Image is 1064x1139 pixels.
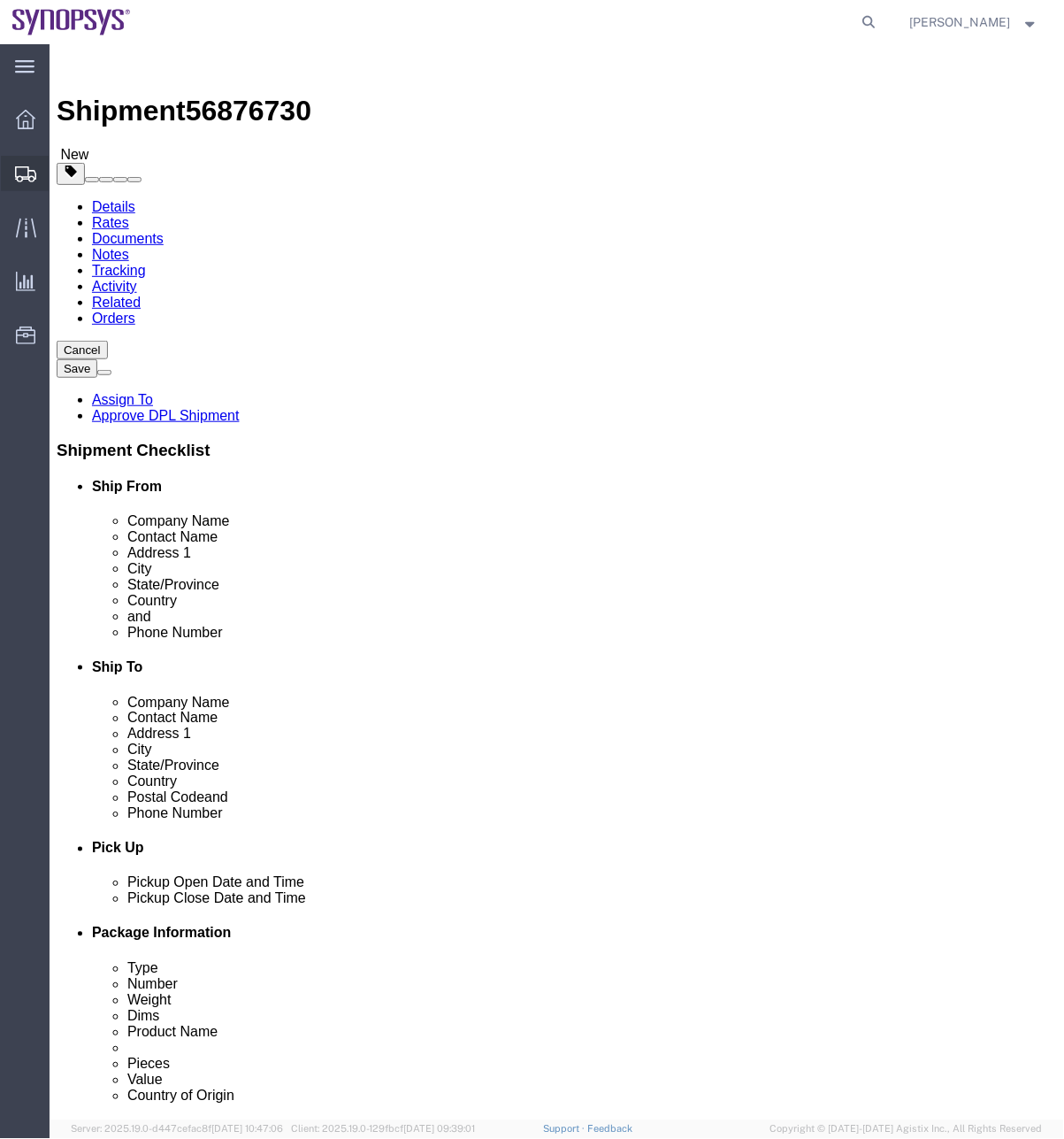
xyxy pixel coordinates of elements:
[587,1124,632,1135] a: Feedback
[770,1122,1043,1137] span: Copyright © [DATE]-[DATE] Agistix Inc., All Rights Reserved
[910,12,1011,32] span: Caleb Jackson
[71,1124,283,1135] span: Server: 2025.19.0-d447cefac8f
[544,1124,588,1135] a: Support
[403,1124,475,1135] span: [DATE] 09:39:01
[291,1124,475,1135] span: Client: 2025.19.0-129fbcf
[211,1124,283,1135] span: [DATE] 10:47:06
[12,9,131,35] img: logo
[909,12,1040,33] button: [PERSON_NAME]
[50,44,1064,1120] iframe: FS Legacy Container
